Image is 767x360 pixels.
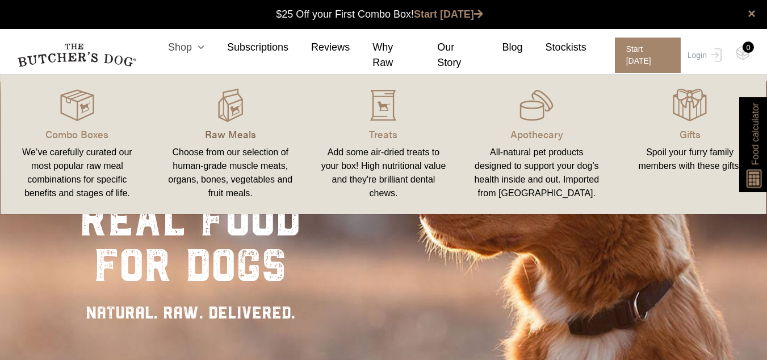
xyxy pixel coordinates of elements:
[743,42,754,53] div: 0
[145,40,204,55] a: Shop
[613,86,766,202] a: Gifts Spoil your furry family members with these gifts.
[627,126,753,142] p: Gifts
[603,38,685,73] a: Start [DATE]
[480,40,523,55] a: Blog
[736,45,750,60] img: TBD_Cart-Empty.png
[473,126,600,142] p: Apothecary
[307,86,460,202] a: Treats Add some air-dried treats to your box! High nutritional value and they're brilliant dental...
[473,146,600,200] div: All-natural pet products designed to support your dog’s health inside and out. Imported from [GEO...
[167,146,294,200] div: Choose from our selection of human-grade muscle meats, organs, bones, vegetables and fruit meals.
[321,126,447,142] p: Treats
[350,40,414,71] a: Why Raw
[414,40,479,71] a: Our Story
[748,7,756,20] a: close
[154,86,307,202] a: Raw Meals Choose from our selection of human-grade muscle meats, organs, bones, vegetables and fr...
[627,146,753,173] div: Spoil your furry family members with these gifts.
[748,103,762,165] span: Food calculator
[321,146,447,200] div: Add some air-dried treats to your box! High nutritional value and they're brilliant dental chews.
[79,197,301,288] div: real food for dogs
[460,86,613,202] a: Apothecary All-natural pet products designed to support your dog’s health inside and out. Importe...
[79,300,301,325] div: NATURAL. RAW. DELIVERED.
[14,146,140,200] div: We’ve carefully curated our most popular raw meal combinations for specific benefits and stages o...
[523,40,586,55] a: Stockists
[615,38,681,73] span: Start [DATE]
[414,9,483,20] a: Start [DATE]
[14,126,140,142] p: Combo Boxes
[204,40,288,55] a: Subscriptions
[288,40,350,55] a: Reviews
[685,38,722,73] a: Login
[167,126,294,142] p: Raw Meals
[1,86,154,202] a: Combo Boxes We’ve carefully curated our most popular raw meal combinations for specific benefits ...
